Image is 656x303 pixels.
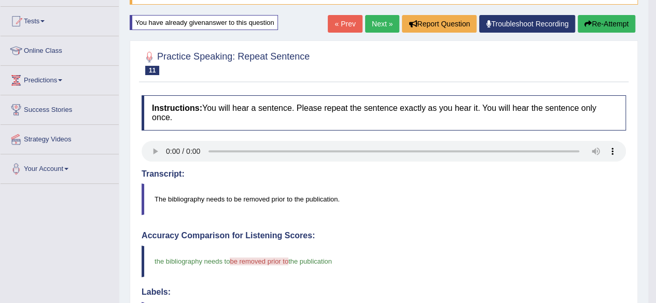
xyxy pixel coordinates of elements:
[142,169,626,179] h4: Transcript:
[142,287,626,297] h4: Labels:
[578,15,635,33] button: Re-Attempt
[1,154,119,180] a: Your Account
[145,66,159,75] span: 11
[288,257,332,265] span: the publication
[155,257,230,265] span: the bibliography needs to
[142,183,626,215] blockquote: The bibliography needs to be removed prior to the publication.
[1,7,119,33] a: Tests
[328,15,362,33] a: « Prev
[152,104,202,112] b: Instructions:
[479,15,575,33] a: Troubleshoot Recording
[142,231,626,240] h4: Accuracy Comparison for Listening Scores:
[130,15,278,30] div: You have already given answer to this question
[230,257,288,265] span: be removed prior to
[1,36,119,62] a: Online Class
[142,95,626,130] h4: You will hear a sentence. Please repeat the sentence exactly as you hear it. You will hear the se...
[1,95,119,121] a: Success Stories
[142,49,310,75] h2: Practice Speaking: Repeat Sentence
[402,15,477,33] button: Report Question
[1,66,119,92] a: Predictions
[365,15,399,33] a: Next »
[1,125,119,151] a: Strategy Videos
